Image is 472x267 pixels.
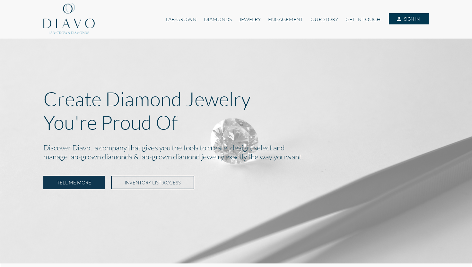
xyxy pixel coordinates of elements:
a: TELL ME MORE [43,176,105,189]
a: JEWELRY [235,13,265,25]
a: GET IN TOUCH [342,13,384,25]
h2: Discover Diavo, a company that gives you the tools to create, design, select and manage lab-grown... [43,142,429,164]
a: DIAMONDS [200,13,235,25]
a: INVENTORY LIST ACCESS [111,176,194,189]
a: SIGN IN [389,13,429,25]
a: ENGAGEMENT [265,13,307,25]
p: Create Diamond Jewelry You're Proud Of [43,87,429,134]
a: LAB-GROWN [162,13,200,25]
a: OUR STORY [307,13,342,25]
